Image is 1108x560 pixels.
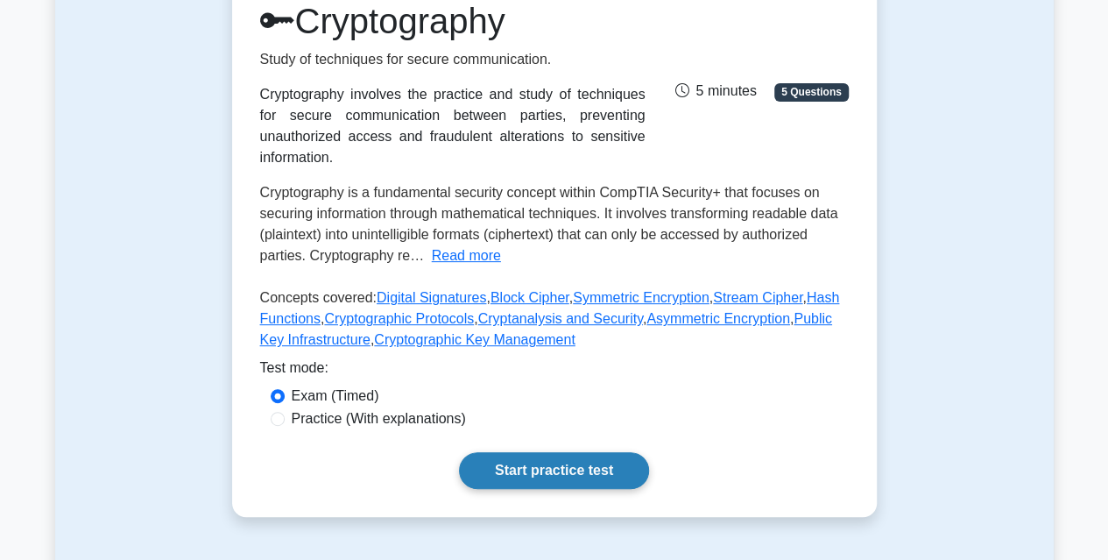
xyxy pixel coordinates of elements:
[478,311,643,326] a: Cryptanalysis and Security
[260,287,849,358] p: Concepts covered: , , , , , , , , ,
[374,332,575,347] a: Cryptographic Key Management
[774,83,848,101] span: 5 Questions
[713,290,802,305] a: Stream Cipher
[646,311,790,326] a: Asymmetric Encryption
[260,358,849,386] div: Test mode:
[432,245,501,266] button: Read more
[260,49,646,70] p: Study of techniques for secure communication.
[324,311,474,326] a: Cryptographic Protocols
[292,408,466,429] label: Practice (With explanations)
[292,386,379,407] label: Exam (Timed)
[260,185,838,263] span: Cryptography is a fundamental security concept within CompTIA Security+ that focuses on securing ...
[490,290,569,305] a: Block Cipher
[459,452,649,489] a: Start practice test
[573,290,709,305] a: Symmetric Encryption
[260,84,646,168] div: Cryptography involves the practice and study of techniques for secure communication between parti...
[674,83,756,98] span: 5 minutes
[377,290,486,305] a: Digital Signatures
